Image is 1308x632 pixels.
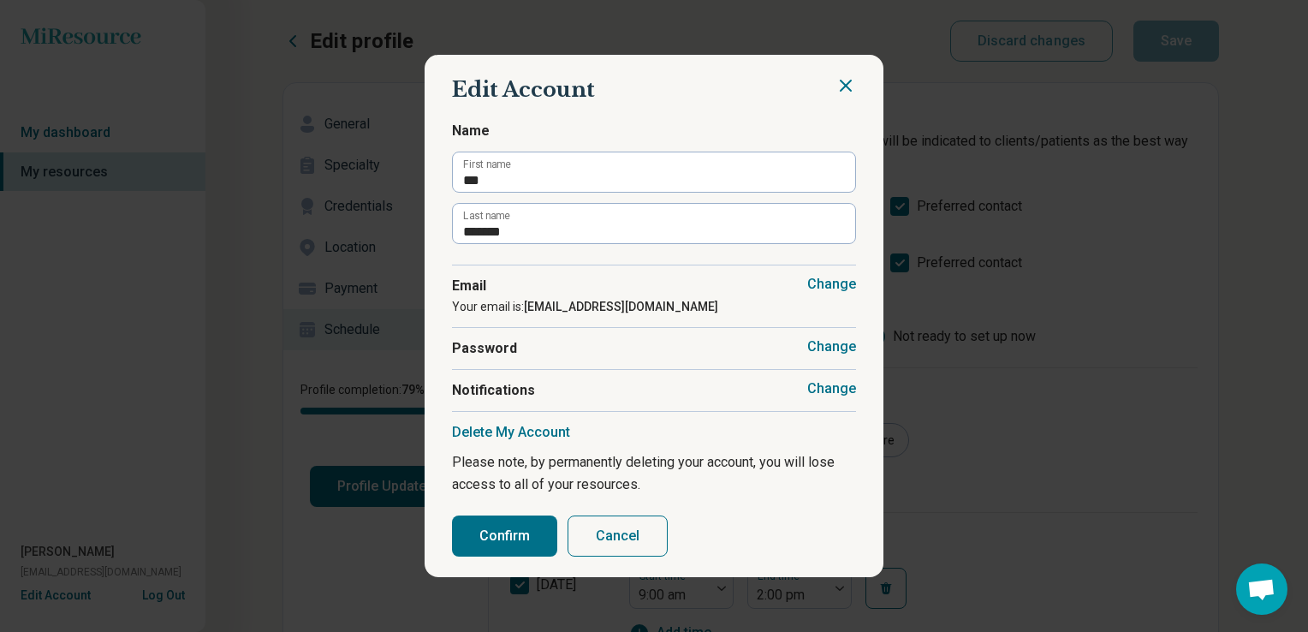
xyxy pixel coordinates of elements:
[452,424,570,441] button: Delete My Account
[452,516,557,557] button: Confirm
[452,276,856,296] span: Email
[452,300,718,313] span: Your email is:
[807,338,856,355] button: Change
[807,380,856,397] button: Change
[835,75,856,96] button: Close
[452,75,856,104] h2: Edit Account
[452,338,856,359] span: Password
[807,276,856,293] button: Change
[568,516,668,557] button: Cancel
[524,300,718,313] strong: [EMAIL_ADDRESS][DOMAIN_NAME]
[452,121,856,141] span: Name
[452,380,856,401] span: Notifications
[452,451,856,495] p: Please note, by permanently deleting your account, you will lose access to all of your resources.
